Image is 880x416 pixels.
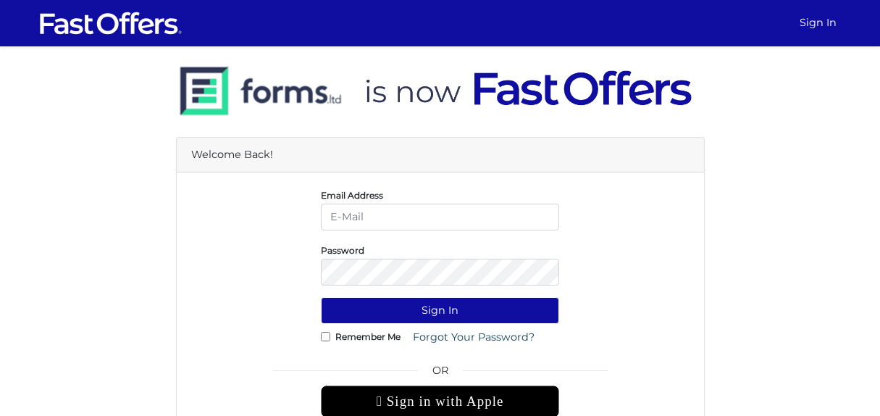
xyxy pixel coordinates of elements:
[321,204,559,230] input: E-Mail
[321,249,364,252] label: Password
[335,335,401,338] label: Remember Me
[177,138,704,172] div: Welcome Back!
[321,194,383,197] label: Email Address
[403,324,544,351] a: Forgot Your Password?
[321,297,559,324] button: Sign In
[794,9,842,37] a: Sign In
[321,362,559,386] span: OR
